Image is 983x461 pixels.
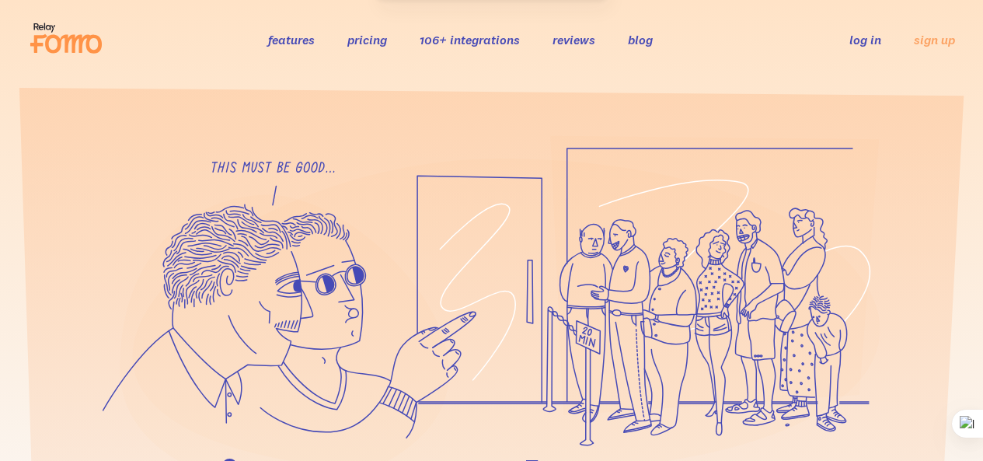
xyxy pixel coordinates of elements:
[420,32,520,47] a: 106+ integrations
[849,32,881,47] a: log in
[268,32,315,47] a: features
[914,32,955,48] a: sign up
[553,32,595,47] a: reviews
[628,32,653,47] a: blog
[347,32,387,47] a: pricing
